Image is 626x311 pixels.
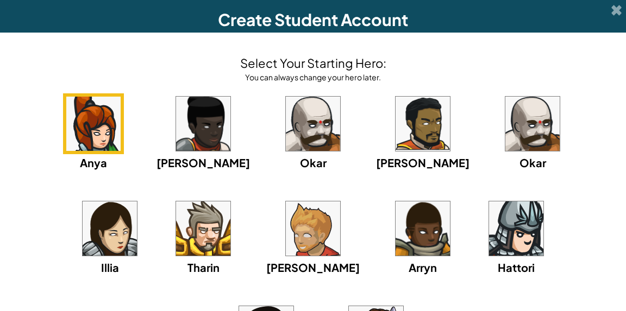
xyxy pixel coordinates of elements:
img: portrait.png [286,97,340,151]
span: Arryn [409,261,437,274]
h4: Select Your Starting Hero: [240,54,386,72]
span: Okar [519,156,546,169]
img: portrait.png [176,97,230,151]
span: [PERSON_NAME] [376,156,469,169]
img: portrait.png [505,97,560,151]
span: Okar [300,156,327,169]
img: portrait.png [176,201,230,256]
img: portrait.png [286,201,340,256]
span: Illia [101,261,119,274]
img: portrait.png [66,97,121,151]
span: Tharin [187,261,220,274]
span: [PERSON_NAME] [266,261,360,274]
img: portrait.png [396,97,450,151]
img: portrait.png [396,201,450,256]
span: Hattori [498,261,535,274]
div: You can always change your hero later. [240,72,386,82]
img: portrait.png [489,201,543,256]
span: [PERSON_NAME] [156,156,250,169]
img: portrait.png [83,201,137,256]
span: Create Student Account [218,9,408,30]
span: Anya [80,156,107,169]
